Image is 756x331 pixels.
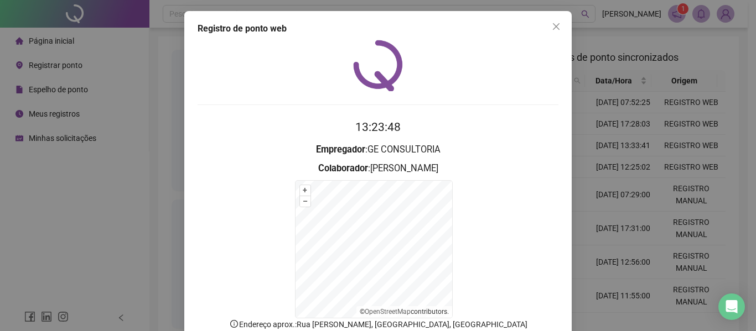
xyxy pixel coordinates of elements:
h3: : GE CONSULTORIA [198,143,558,157]
strong: Empregador [316,144,365,155]
button: + [300,185,310,196]
li: © contributors. [360,308,449,316]
span: info-circle [229,319,239,329]
h3: : [PERSON_NAME] [198,161,558,176]
a: OpenStreetMap [365,308,411,316]
div: Registro de ponto web [198,22,558,35]
div: Open Intercom Messenger [718,293,745,320]
button: – [300,196,310,207]
p: Endereço aprox. : Rua [PERSON_NAME], [GEOGRAPHIC_DATA], [GEOGRAPHIC_DATA] [198,318,558,330]
time: 13:23:48 [355,120,401,134]
span: close [552,22,561,31]
button: Close [547,18,565,35]
img: QRPoint [353,40,403,91]
strong: Colaborador [318,163,368,174]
